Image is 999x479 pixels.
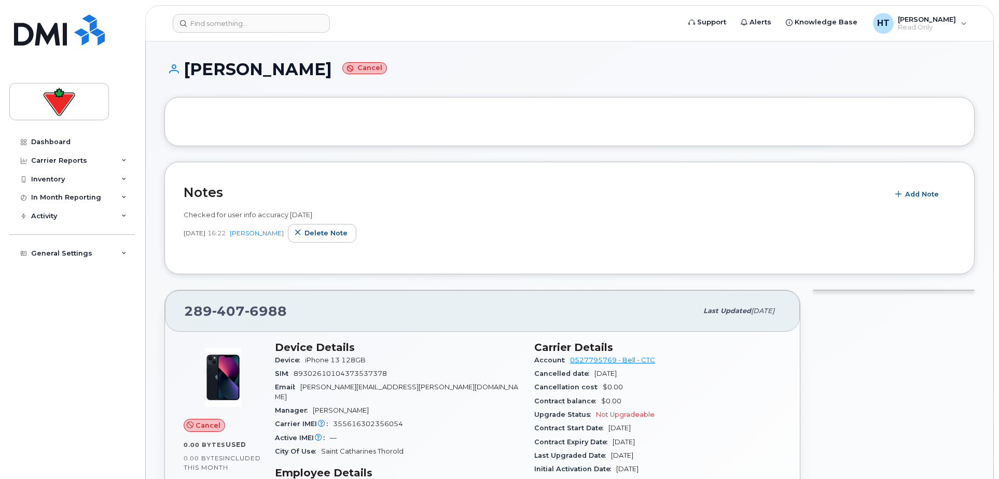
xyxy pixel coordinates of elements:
span: Contract balance [534,397,601,405]
span: Checked for user info accuracy [DATE] [184,210,312,219]
span: Not Upgradeable [596,411,655,418]
span: Cancellation cost [534,383,603,391]
span: used [226,441,246,448]
span: Last Upgraded Date [534,452,611,459]
h3: Employee Details [275,467,522,479]
span: [PERSON_NAME] [313,406,369,414]
span: $0.00 [601,397,621,405]
span: Cancelled date [534,370,594,377]
h3: Carrier Details [534,341,781,354]
span: Email [275,383,300,391]
span: Initial Activation Date [534,465,616,473]
span: [DATE] [751,307,774,315]
span: [DATE] [184,229,205,237]
span: [PERSON_NAME][EMAIL_ADDRESS][PERSON_NAME][DOMAIN_NAME] [275,383,518,400]
span: Device [275,356,305,364]
a: 0527795769 - Bell - CTC [570,356,655,364]
span: 289 [184,303,287,319]
h1: [PERSON_NAME] [164,60,975,78]
span: included this month [184,454,261,471]
span: SIM [275,370,294,377]
span: City Of Use [275,447,321,455]
span: Cancel [196,420,220,430]
a: [PERSON_NAME] [230,229,284,237]
span: $0.00 [603,383,623,391]
span: Carrier IMEI [275,420,333,428]
span: 355616302356054 [333,420,403,428]
small: Cancel [342,62,387,74]
span: [DATE] [613,438,635,446]
span: 89302610104373537378 [294,370,387,377]
span: 6988 [245,303,287,319]
span: Manager [275,406,313,414]
span: Active IMEI [275,434,330,442]
span: Last updated [703,307,751,315]
span: Add Note [905,189,939,199]
span: Contract Start Date [534,424,608,432]
h2: Notes [184,185,883,200]
h3: Device Details [275,341,522,354]
span: iPhone 13 128GB [305,356,366,364]
span: Upgrade Status [534,411,596,418]
span: 0.00 Bytes [184,455,223,462]
button: Add Note [889,185,948,204]
span: [DATE] [594,370,617,377]
img: image20231002-3703462-1ig824h.jpeg [192,346,254,408]
span: Delete note [304,228,348,238]
button: Delete note [288,224,356,243]
span: 16:22 [207,229,226,237]
span: Saint Catharines Thorold [321,447,404,455]
span: [DATE] [616,465,639,473]
span: [DATE] [608,424,631,432]
span: Contract Expiry Date [534,438,613,446]
span: 407 [212,303,245,319]
span: 0.00 Bytes [184,441,226,448]
span: [DATE] [611,452,633,459]
span: Account [534,356,570,364]
span: — [330,434,337,442]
